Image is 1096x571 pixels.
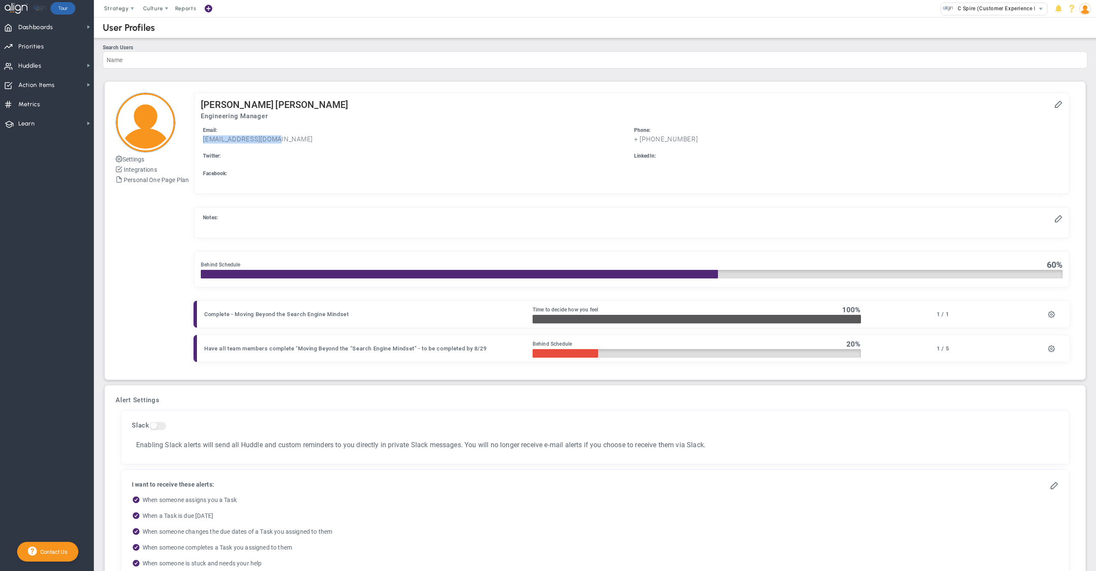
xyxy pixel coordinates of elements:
h3: Slack [132,422,1058,430]
h3: Engineering Manager [201,112,1063,120]
div: Search Users [103,45,1087,51]
span: 20 [846,340,855,348]
span: C Spire (Customer Experience Division) [953,3,1056,14]
span: Have all team members complete "Moving Beyond the “Search Engine Mindset” - to be completed by 8/29 [204,345,486,352]
div: LinkedIn: [634,152,1060,160]
span: Complete - Moving Beyond the Search Engine Mindset [204,311,349,317]
label: When someone assigns you a Task [132,496,1058,507]
img: Loading... [116,93,176,152]
h3: Alert Settings [116,396,1075,404]
h2: [PERSON_NAME] [275,99,348,110]
span: Metrics [18,96,40,114]
span: 60 [1047,260,1056,270]
div: User Profiles [103,22,155,33]
span: Huddles [18,57,42,75]
div: Notes: [203,214,1052,222]
div: Facebook: [203,170,1060,178]
div: % [842,305,861,314]
span: select [1035,3,1047,15]
span: 100 [842,305,855,314]
div: % [1047,260,1063,269]
a: Personal One Page Plan [124,176,189,183]
div: Email: [203,126,629,135]
span: Culture [143,5,163,12]
img: 33409.Company.photo [943,3,953,14]
h4: I want to receive these alerts: [132,481,1058,488]
span: Behind Schedule [533,341,572,347]
span: Learn [18,115,35,133]
span: Behind Schedule [201,262,240,268]
div: Enabling Slack alerts will send all Huddle and custom reminders to you directly in private Slack ... [136,441,1054,449]
label: When a Task is due [DATE] [132,512,1058,523]
button: Personal One Page Plan [116,174,189,185]
span: Strategy [104,5,129,12]
div: Phone: [634,126,1060,135]
span: 1 / 1 [937,311,949,317]
span: 1 / 5 [937,345,949,352]
button: Settings [116,154,144,164]
h3: [EMAIL_ADDRESS][DOMAIN_NAME] [203,135,629,143]
a: Integrations [124,166,157,173]
label: When someone changes the due dates of a Task you assigned to them [132,528,1058,538]
label: When someone completes a Task you assigned to them [132,544,1058,554]
button: Integrations [116,164,157,174]
span: Action Items [18,76,55,94]
span: Priorities [18,38,44,56]
div: Twitter: [203,152,629,160]
div: % [846,339,861,349]
h2: [PERSON_NAME] [201,99,274,110]
img: 208349.Person.photo [1079,3,1091,15]
input: Search Users [103,51,1087,69]
span: Dashboards [18,18,53,36]
span: Contact Us [37,549,68,555]
h3: + [PHONE_NUMBER] [634,135,1060,143]
span: Time to decide how you feel [533,307,598,313]
label: When someone is stuck and needs your help [132,559,1058,570]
